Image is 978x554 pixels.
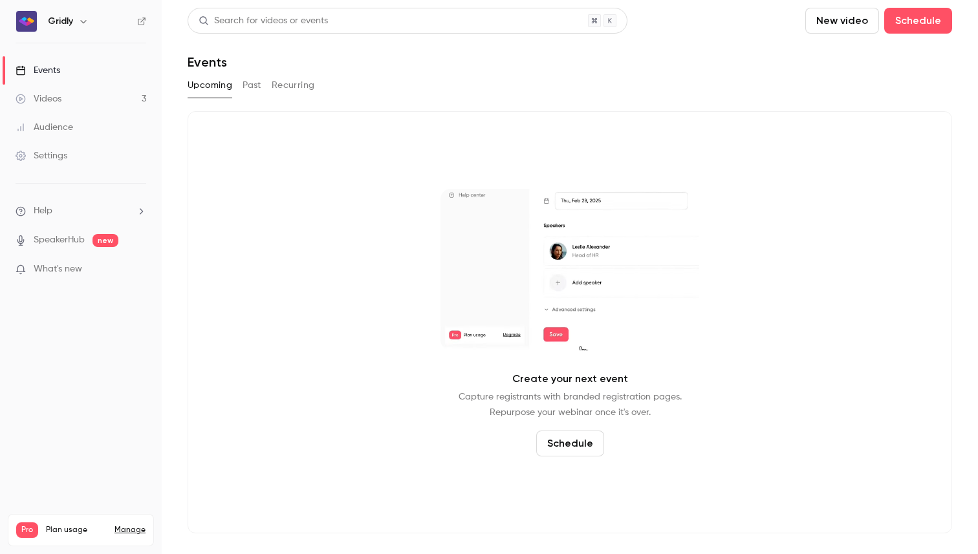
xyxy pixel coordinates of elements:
[199,14,328,28] div: Search for videos or events
[16,64,60,77] div: Events
[16,121,73,134] div: Audience
[884,8,952,34] button: Schedule
[16,204,146,218] li: help-dropdown-opener
[805,8,879,34] button: New video
[16,92,61,105] div: Videos
[459,389,682,420] p: Capture registrants with branded registration pages. Repurpose your webinar once it's over.
[16,11,37,32] img: Gridly
[34,233,85,247] a: SpeakerHub
[243,75,261,96] button: Past
[272,75,315,96] button: Recurring
[536,431,604,456] button: Schedule
[16,149,67,162] div: Settings
[48,15,73,28] h6: Gridly
[131,264,146,275] iframe: Noticeable Trigger
[34,204,52,218] span: Help
[188,75,232,96] button: Upcoming
[512,371,628,387] p: Create your next event
[16,522,38,538] span: Pro
[34,262,82,276] span: What's new
[188,54,227,70] h1: Events
[46,525,107,535] span: Plan usage
[114,525,146,535] a: Manage
[92,234,118,247] span: new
